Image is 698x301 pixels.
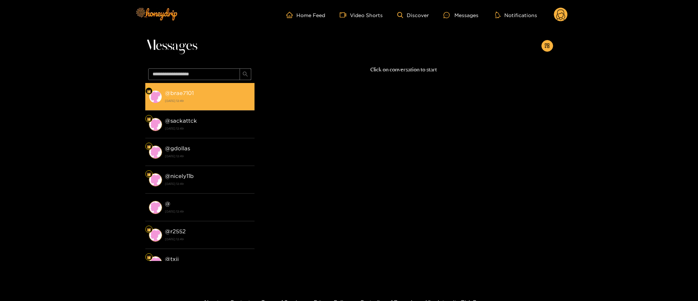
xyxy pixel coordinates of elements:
[240,68,251,80] button: search
[544,43,550,49] span: appstore-add
[149,90,162,103] img: conversation
[165,90,194,96] strong: @ brae7101
[147,89,151,94] img: Fan Level
[165,201,170,207] strong: @
[149,118,162,131] img: conversation
[147,117,151,121] img: Fan Level
[149,229,162,242] img: conversation
[147,144,151,149] img: Fan Level
[286,12,296,18] span: home
[541,40,553,52] button: appstore-add
[165,125,251,132] strong: [DATE] 12:49
[165,256,179,262] strong: @ txjj
[147,227,151,232] img: Fan Level
[242,71,248,78] span: search
[165,173,194,179] strong: @ nicely11b
[147,255,151,260] img: Fan Level
[493,11,539,19] button: Notifications
[147,172,151,177] img: Fan Level
[165,236,251,242] strong: [DATE] 12:49
[165,118,197,124] strong: @ sackattck
[165,208,251,215] strong: [DATE] 12:49
[443,11,478,19] div: Messages
[149,201,162,214] img: conversation
[149,146,162,159] img: conversation
[149,256,162,269] img: conversation
[165,228,186,234] strong: @ r2552
[149,173,162,186] img: conversation
[340,12,383,18] a: Video Shorts
[340,12,350,18] span: video-camera
[286,12,325,18] a: Home Feed
[255,66,553,74] p: Click on conversation to start
[145,37,197,55] span: Messages
[397,12,429,18] a: Discover
[165,181,251,187] strong: [DATE] 12:49
[165,145,190,151] strong: @ gdollas
[165,153,251,159] strong: [DATE] 12:49
[165,98,251,104] strong: [DATE] 12:49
